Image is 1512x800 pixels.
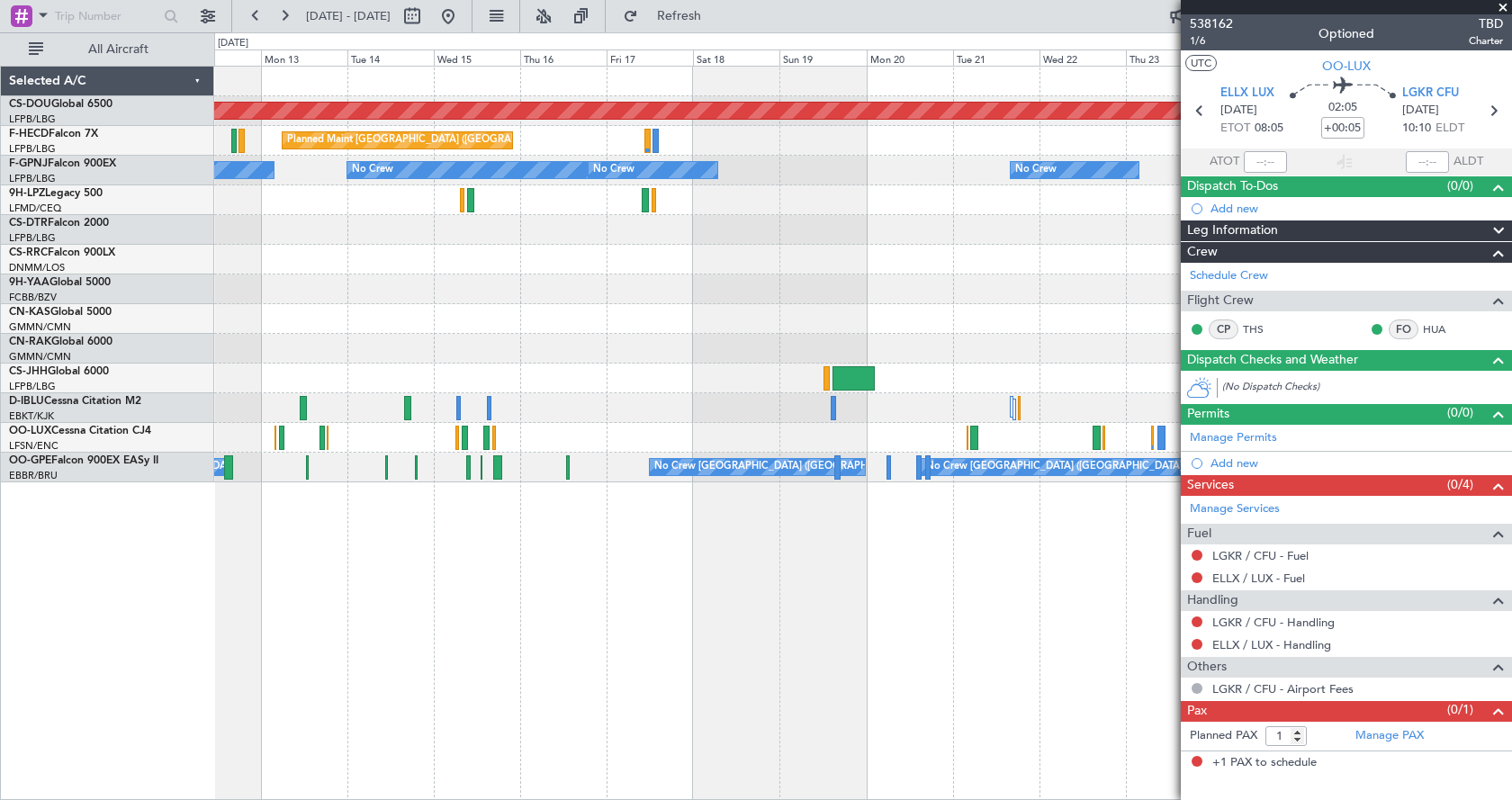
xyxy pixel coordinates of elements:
[1318,24,1374,43] div: Optioned
[1220,102,1257,120] span: [DATE]
[1212,754,1317,772] span: +1 PAX to schedule
[1187,524,1211,544] span: Fuel
[615,2,723,31] button: Refresh
[1187,176,1278,197] span: Dispatch To-Dos
[1187,291,1254,311] span: Flight Crew
[607,49,693,66] div: Fri 17
[9,129,49,139] span: F-HECD
[9,426,151,436] a: OO-LUXCessna Citation CJ4
[1209,319,1238,339] div: CP
[1222,380,1512,399] div: (No Dispatch Checks)
[1322,57,1371,76] span: OO-LUX
[9,99,112,110] a: CS-DOUGlobal 6500
[9,366,109,377] a: CS-JHHGlobal 6000
[1328,99,1357,117] span: 02:05
[47,43,190,56] span: All Aircraft
[9,158,48,169] span: F-GPNJ
[9,261,65,274] a: DNMM/LOS
[1185,55,1217,71] button: UTC
[9,426,51,436] span: OO-LUX
[1039,49,1126,66] div: Wed 22
[1453,153,1483,171] span: ALDT
[9,99,51,110] span: CS-DOU
[779,49,866,66] div: Sun 19
[9,455,51,466] span: OO-GPE
[9,455,158,466] a: OO-GPEFalcon 900EX EASy II
[867,49,953,66] div: Mon 20
[1469,33,1503,49] span: Charter
[9,396,44,407] span: D-IBLU
[1015,157,1057,184] div: No Crew
[520,49,607,66] div: Thu 16
[9,366,48,377] span: CS-JHH
[1402,85,1459,103] span: LGKR CFU
[1190,33,1233,49] span: 1/6
[1220,120,1250,138] span: ETOT
[9,396,141,407] a: D-IBLUCessna Citation M2
[1126,49,1212,66] div: Thu 23
[55,3,158,30] input: Trip Number
[306,8,391,24] span: [DATE] - [DATE]
[1187,404,1229,425] span: Permits
[9,337,51,347] span: CN-RAK
[9,350,71,364] a: GMMN/CMN
[9,112,56,126] a: LFPB/LBG
[9,320,71,334] a: GMMN/CMN
[9,172,56,185] a: LFPB/LBG
[9,409,54,423] a: EBKT/KJK
[1447,403,1473,422] span: (0/0)
[1355,727,1424,745] a: Manage PAX
[1190,727,1257,745] label: Planned PAX
[1212,571,1305,586] a: ELLX / LUX - Fuel
[1187,220,1278,241] span: Leg Information
[9,188,103,199] a: 9H-LPZLegacy 500
[9,142,56,156] a: LFPB/LBG
[20,35,195,64] button: All Aircraft
[1187,657,1227,678] span: Others
[1447,176,1473,195] span: (0/0)
[1220,85,1274,103] span: ELLX LUX
[1187,242,1218,263] span: Crew
[593,157,634,184] div: No Crew
[287,127,571,154] div: Planned Maint [GEOGRAPHIC_DATA] ([GEOGRAPHIC_DATA])
[9,469,58,482] a: EBBR/BRU
[1435,120,1464,138] span: ELDT
[261,49,347,66] div: Mon 13
[9,291,57,304] a: FCBB/BZV
[1190,14,1233,33] span: 538162
[9,337,112,347] a: CN-RAKGlobal 6000
[9,380,56,393] a: LFPB/LBG
[1187,590,1238,611] span: Handling
[1389,319,1418,339] div: FO
[175,49,261,66] div: Sun 12
[1190,429,1277,447] a: Manage Permits
[9,307,112,318] a: CN-KASGlobal 5000
[9,277,49,288] span: 9H-YAA
[1210,455,1503,471] div: Add new
[9,218,109,229] a: CS-DTRFalcon 2000
[9,439,58,453] a: LFSN/ENC
[1187,475,1234,496] span: Services
[926,454,1228,481] div: No Crew [GEOGRAPHIC_DATA] ([GEOGRAPHIC_DATA] National)
[1212,637,1331,652] a: ELLX / LUX - Handling
[352,157,393,184] div: No Crew
[434,49,520,66] div: Wed 15
[1212,681,1354,697] a: LGKR / CFU - Airport Fees
[1187,350,1358,371] span: Dispatch Checks and Weather
[1447,475,1473,494] span: (0/4)
[1212,548,1309,563] a: LGKR / CFU - Fuel
[1423,321,1463,337] a: HUA
[1402,102,1439,120] span: [DATE]
[9,129,98,139] a: F-HECDFalcon 7X
[1210,201,1503,216] div: Add new
[9,231,56,245] a: LFPB/LBG
[953,49,1039,66] div: Tue 21
[9,188,45,199] span: 9H-LPZ
[642,10,717,22] span: Refresh
[1190,500,1280,518] a: Manage Services
[654,454,956,481] div: No Crew [GEOGRAPHIC_DATA] ([GEOGRAPHIC_DATA] National)
[1255,120,1283,138] span: 08:05
[9,277,111,288] a: 9H-YAAGlobal 5000
[9,307,50,318] span: CN-KAS
[9,247,48,258] span: CS-RRC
